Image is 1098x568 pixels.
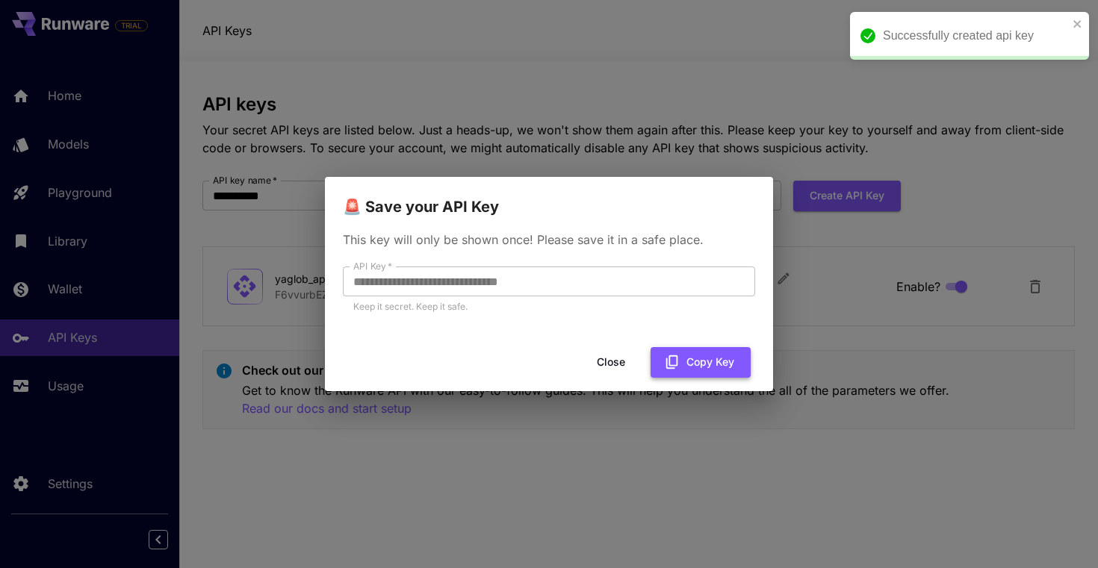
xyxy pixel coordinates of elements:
button: close [1073,18,1083,30]
h2: 🚨 Save your API Key [325,177,773,219]
p: This key will only be shown once! Please save it in a safe place. [343,231,755,249]
button: Close [577,347,645,378]
div: Successfully created api key [883,27,1068,45]
p: Keep it secret. Keep it safe. [353,299,745,314]
button: Copy Key [651,347,751,378]
label: API Key [353,260,392,272]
